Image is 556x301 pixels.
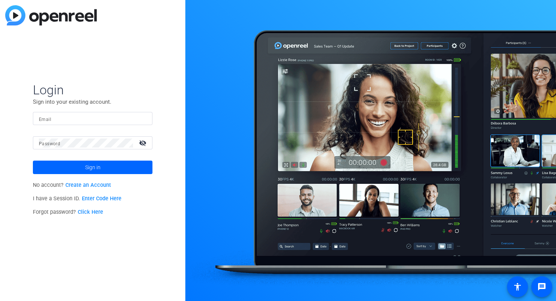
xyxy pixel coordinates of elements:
[513,282,522,291] mat-icon: accessibility
[33,82,152,98] span: Login
[5,5,97,25] img: blue-gradient.svg
[33,195,121,202] span: I have a Session ID.
[33,209,103,215] span: Forgot password?
[78,209,103,215] a: Click Here
[85,158,101,177] span: Sign in
[33,98,152,106] p: Sign into your existing account.
[39,114,146,123] input: Enter Email Address
[39,141,60,146] mat-label: Password
[537,282,546,291] mat-icon: message
[33,161,152,174] button: Sign in
[33,182,111,188] span: No account?
[82,195,121,202] a: Enter Code Here
[39,117,51,122] mat-label: Email
[135,137,152,148] mat-icon: visibility_off
[65,182,111,188] a: Create an Account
